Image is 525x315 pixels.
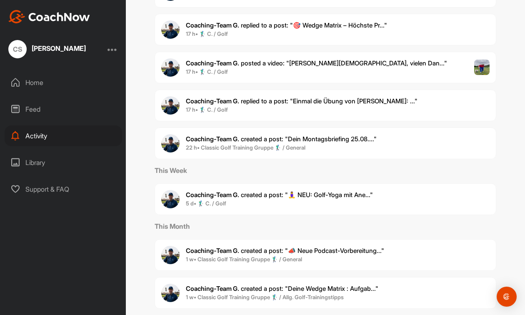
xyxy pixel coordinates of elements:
b: 22 h • Classic Golf Training Gruppe 🏌️‍♂️ / General [186,144,305,151]
div: CS [8,40,27,58]
span: created a post : "🧘‍♀️ NEU: Golf-Yoga mit Ane..." [186,191,373,199]
span: created a post : "Deine Wedge Matrix : Aufgab..." [186,285,378,292]
b: Coaching-Team G. [186,59,239,67]
b: Coaching-Team G. [186,21,239,29]
b: 1 w • Classic Golf Training Gruppe 🏌️‍♂️ / Allg. Golf-Trainingstipps [186,294,344,300]
b: 17 h • 🏌‍♂ C. / Golf [186,68,228,75]
span: created a post : "Dein Montagsbriefing 25.08...." [186,135,377,143]
b: 17 h • 🏌‍♂ C. / Golf [186,30,228,37]
span: posted a video : " [PERSON_NAME][DEMOGRAPHIC_DATA], vielen Dan... " [186,59,447,67]
img: user avatar [161,246,180,264]
img: user avatar [161,58,180,77]
img: CoachNow [8,10,90,23]
b: 1 w • Classic Golf Training Gruppe 🏌️‍♂️ / General [186,256,302,262]
b: Coaching-Team G. [186,97,239,105]
img: post image [474,60,490,75]
img: user avatar [161,284,180,302]
div: Support & FAQ [5,179,122,200]
img: user avatar [161,96,180,115]
b: Coaching-Team G. [186,135,239,143]
span: replied to a post : "Einmal die Übung von [PERSON_NAME]: ..." [186,97,417,105]
b: Coaching-Team G. [186,191,239,199]
img: user avatar [161,190,180,208]
b: 17 h • 🏌‍♂ C. / Golf [186,106,228,113]
img: user avatar [161,134,180,152]
img: user avatar [161,20,180,39]
div: Activity [5,125,122,146]
b: Coaching-Team G. [186,247,239,255]
div: [PERSON_NAME] [32,45,86,52]
b: 5 d • 🏌‍♂ C. / Golf [186,200,226,207]
div: Feed [5,99,122,120]
div: Library [5,152,122,173]
label: This Month [155,221,496,231]
b: Coaching-Team G. [186,285,239,292]
span: replied to a post : "🎯 Wedge Matrix – Höchste Pr..." [186,21,387,29]
div: Open Intercom Messenger [497,287,517,307]
span: created a post : "📣 Neue Podcast-Vorbereitung..." [186,247,384,255]
div: Home [5,72,122,93]
label: This Week [155,165,496,175]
